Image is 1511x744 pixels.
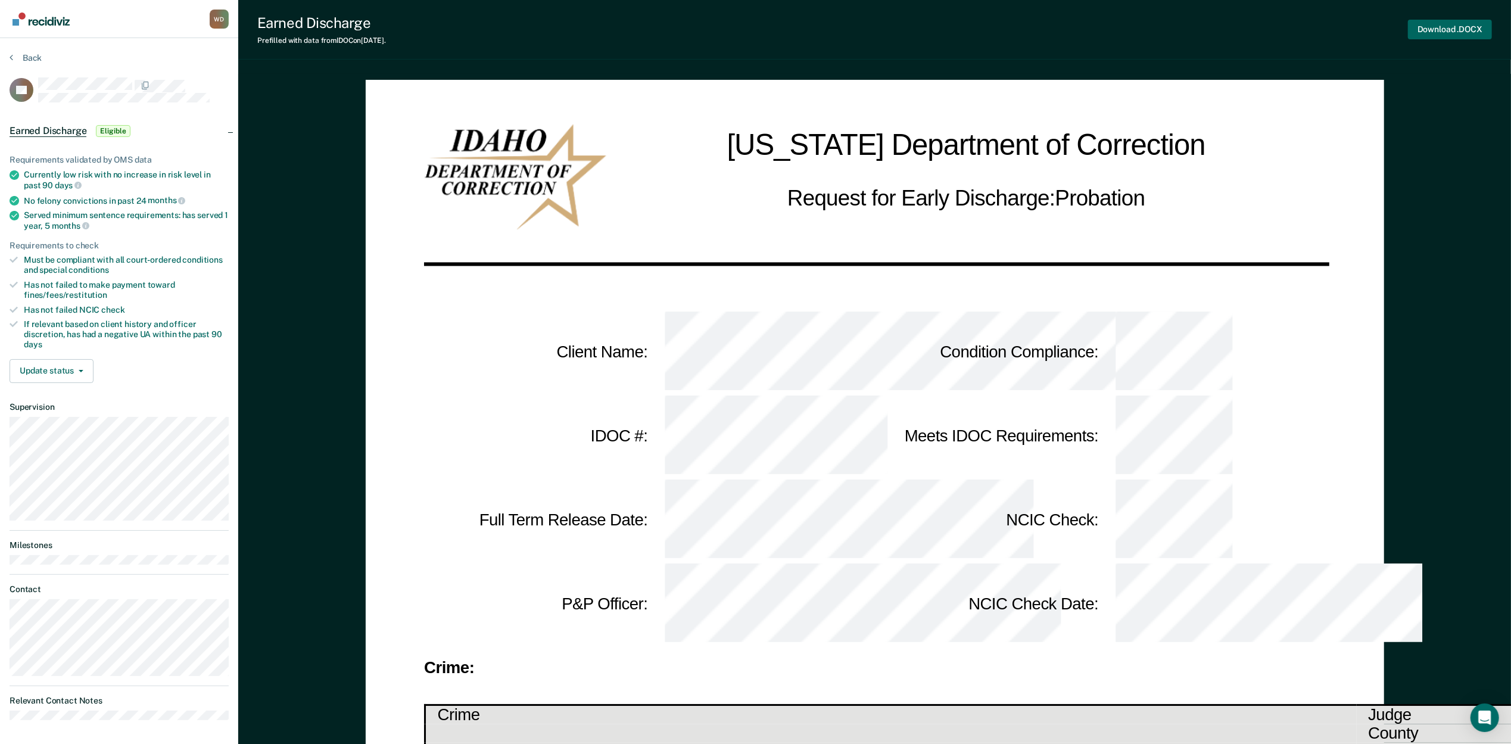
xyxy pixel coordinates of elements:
div: Earned Discharge [257,14,386,32]
span: fines/fees/restitution [24,290,107,300]
dt: Milestones [10,540,229,550]
button: Back [10,52,42,63]
span: check [101,305,124,315]
div: Requirements to check [10,241,229,251]
td: Full Term Release Date : [424,478,649,562]
th: Crime [425,705,1356,724]
td: Client Name : [424,310,649,394]
td: Meets IDOC Requirements : [875,394,1100,478]
td: IDOC # : [424,394,649,478]
img: Recidiviz [13,13,70,26]
div: Crime: [424,661,1326,675]
span: Earned Discharge [10,125,86,137]
dt: Contact [10,584,229,594]
button: Profile dropdown button [210,10,229,29]
span: conditions [68,265,109,275]
div: Must be compliant with all court-ordered conditions and special [24,255,229,275]
div: Has not failed NCIC [24,305,229,315]
div: Served minimum sentence requirements: has served 1 year, 5 [24,210,229,231]
h2: Request for Early Discharge: Probation [787,182,1145,215]
span: months [148,195,185,205]
button: Download .DOCX [1408,20,1492,39]
span: days [55,180,82,190]
img: IDOC Logo [424,124,606,230]
span: Eligible [96,125,130,137]
div: Prefilled with data from IDOC on [DATE] . [257,36,386,45]
div: No felony convictions in past 24 [24,195,229,206]
td: P&P Officer : [424,562,649,646]
dt: Supervision [10,402,229,412]
div: Has not failed to make payment toward [24,280,229,300]
span: days [24,340,42,349]
td: NCIC Check Date : [875,562,1100,646]
dt: Relevant Contact Notes [10,696,229,706]
h1: [US_STATE] Department of Correction [727,124,1205,168]
span: months [52,221,89,231]
div: Open Intercom Messenger [1471,703,1499,732]
div: If relevant based on client history and officer discretion, has had a negative UA within the past 90 [24,319,229,349]
div: Currently low risk with no increase in risk level in past 90 [24,170,229,190]
td: Condition Compliance : [875,310,1100,394]
div: W D [210,10,229,29]
button: Update status [10,359,94,383]
div: Requirements validated by OMS data [10,155,229,165]
td: NCIC Check : [875,478,1100,562]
